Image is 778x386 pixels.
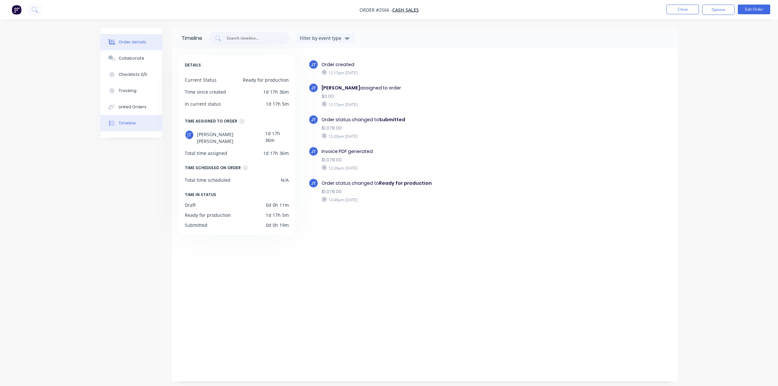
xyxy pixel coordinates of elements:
div: 0d 0h 11m [266,202,289,208]
div: assigned to order [322,85,546,91]
div: Timeline [182,34,202,42]
div: Order status changed to [322,116,546,123]
div: jT [185,130,194,140]
button: Filter by event type [296,33,355,43]
div: Filter by event type [300,35,343,41]
span: Order #2566 - [360,7,392,13]
div: 12:26pm [DATE] [322,133,546,139]
div: $1,078.00 [322,157,546,163]
div: TIME SCHEDULED ON ORDER [185,164,241,171]
input: Search timeline... [226,35,280,41]
div: 12:46pm [DATE] [322,197,546,203]
div: N/A [281,177,289,183]
img: Factory [12,5,21,15]
div: In current status [185,100,221,107]
b: Submitted [379,116,405,123]
div: $0.00 [322,93,546,100]
div: Order status changed to [322,180,546,187]
b: [PERSON_NAME] [322,85,360,91]
div: 12:15pm [DATE] [322,101,546,107]
div: Total time assigned [185,150,227,157]
div: Total time scheduled [185,177,230,183]
div: 1d 17h 5m [266,100,289,107]
div: Submitted [185,222,207,228]
b: Ready for production [379,180,432,186]
div: 0d 0h 19m [266,222,289,228]
button: Tracking [100,83,162,99]
button: Checklists 0/0 [100,66,162,83]
div: Tracking [119,88,136,94]
button: Linked Orders [100,99,162,115]
span: jT [311,62,316,68]
div: Draft [185,202,196,208]
div: 1d 17h 36m [263,88,289,95]
span: jT [311,148,316,155]
span: DETAILS [185,62,201,69]
div: 1d 17h 5m [266,212,289,218]
div: Linked Orders [119,104,147,110]
button: Timeline [100,115,162,131]
div: $1,078.00 [322,188,546,195]
span: jT [311,117,316,123]
button: Options [702,5,735,15]
div: TIME ASSIGNED TO ORDER [185,118,237,125]
button: Order details [100,34,162,50]
div: 1d 17h 36m [265,130,289,145]
div: Time since created [185,88,226,95]
div: 12:26pm [DATE] [322,165,546,171]
a: Cash Sales [392,7,419,13]
div: Invoice PDF generated [322,148,546,155]
button: Edit Order [738,5,770,14]
div: Order created [322,61,546,68]
button: Collaborate [100,50,162,66]
div: $1,078.00 [322,125,546,132]
span: jT [311,85,316,91]
button: Close [666,5,699,14]
span: jT [311,180,316,186]
div: Ready for production [185,212,231,218]
div: Ready for production [243,76,289,83]
div: Current Status [185,76,217,83]
div: Timeline [119,120,136,126]
div: Order details [119,39,146,45]
div: 1d 17h 36m [263,150,289,157]
span: [PERSON_NAME] [PERSON_NAME] [197,130,265,145]
span: TIME IN STATUS [185,191,216,198]
div: 12:15pm [DATE] [322,70,546,76]
div: Collaborate [119,55,144,61]
div: Checklists 0/0 [119,72,147,77]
